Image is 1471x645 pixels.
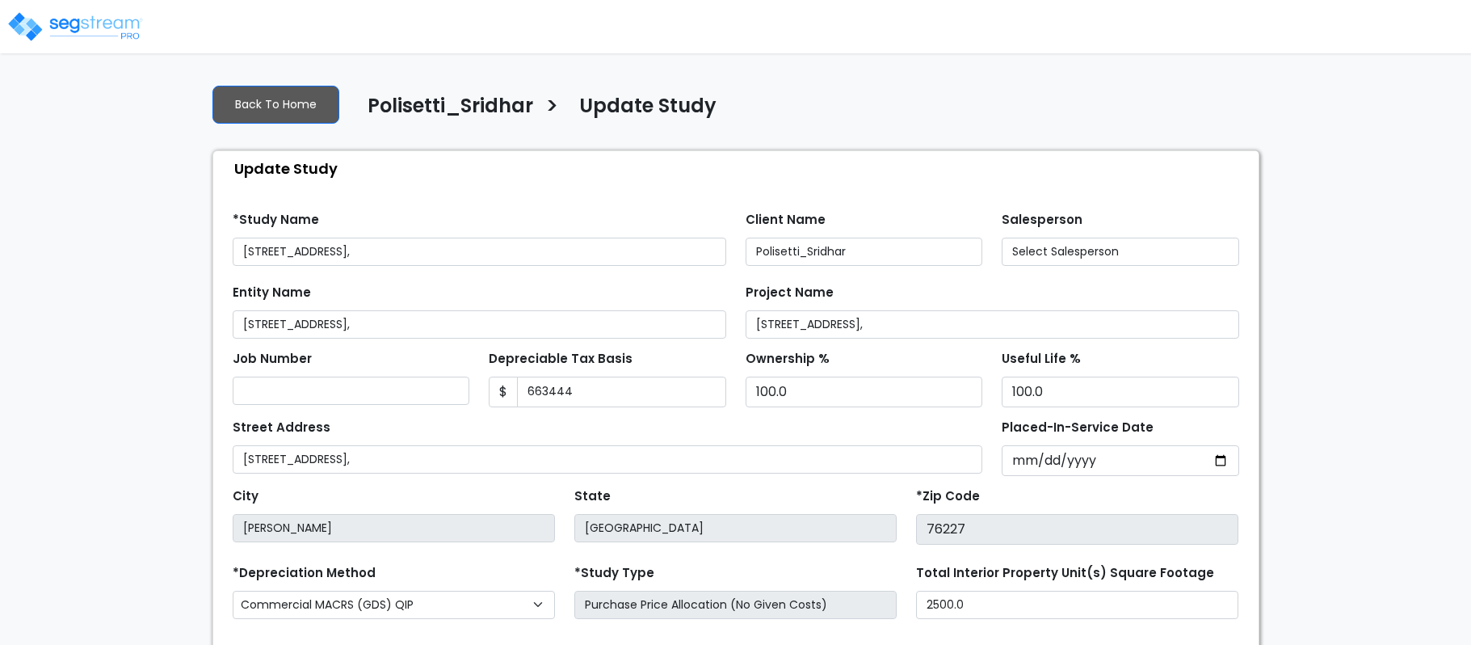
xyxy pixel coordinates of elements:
input: Ownership [746,377,983,407]
label: Placed-In-Service Date [1002,419,1154,437]
input: 0.00 [517,377,726,407]
label: Entity Name [233,284,311,302]
h4: Polisetti_Sridhar [368,95,533,122]
label: *Study Type [574,564,654,583]
label: Total Interior Property Unit(s) Square Footage [916,564,1214,583]
label: *Study Name [233,211,319,230]
input: Zip Code [916,514,1238,545]
label: Ownership % [746,350,830,369]
input: Project Name [746,310,1239,339]
input: Study Name [233,238,726,266]
span: $ [489,377,518,407]
img: logo_pro_r.png [6,11,144,43]
input: Street Address [233,445,983,474]
div: Update Study [221,151,1259,186]
h4: Update Study [579,95,717,122]
label: *Zip Code [916,487,980,506]
label: Salesperson [1002,211,1082,230]
input: Entity Name [233,310,726,339]
h3: > [545,93,559,124]
a: Polisetti_Sridhar [355,95,533,129]
a: Update Study [567,95,717,129]
input: Depreciation [1002,377,1239,407]
label: City [233,487,258,506]
label: Job Number [233,350,312,369]
label: Project Name [746,284,834,302]
label: Useful Life % [1002,350,1081,369]
label: State [574,487,611,506]
label: Depreciable Tax Basis [489,350,633,369]
input: Client Name [746,238,983,266]
label: *Depreciation Method [233,564,376,583]
label: Client Name [746,211,826,230]
input: total square foot [916,591,1238,619]
label: Street Address [233,419,330,437]
a: Back To Home [212,86,339,124]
